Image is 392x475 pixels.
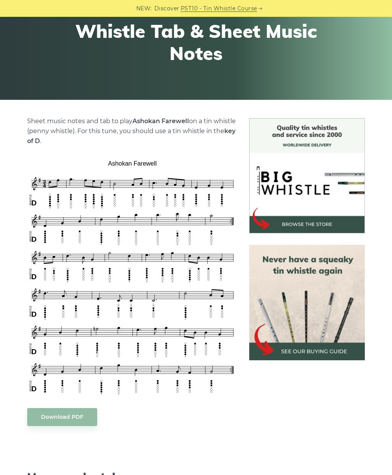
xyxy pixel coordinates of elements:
[136,4,152,13] span: NEW:
[132,117,189,125] strong: Ashokan Farewell
[249,118,364,233] img: BigWhistle Tin Whistle Store
[27,116,238,146] p: Sheet music notes and tab to play on a tin whistle (penny whistle). For this tune, you should use...
[181,4,257,13] a: PST10 - Tin Whistle Course
[27,408,97,426] a: Download PDF
[249,245,364,360] img: tin whistle buying guide
[154,4,180,13] span: Discover
[27,158,238,397] img: Ashokan Farewell Tin Whistle Tab & Sheet Music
